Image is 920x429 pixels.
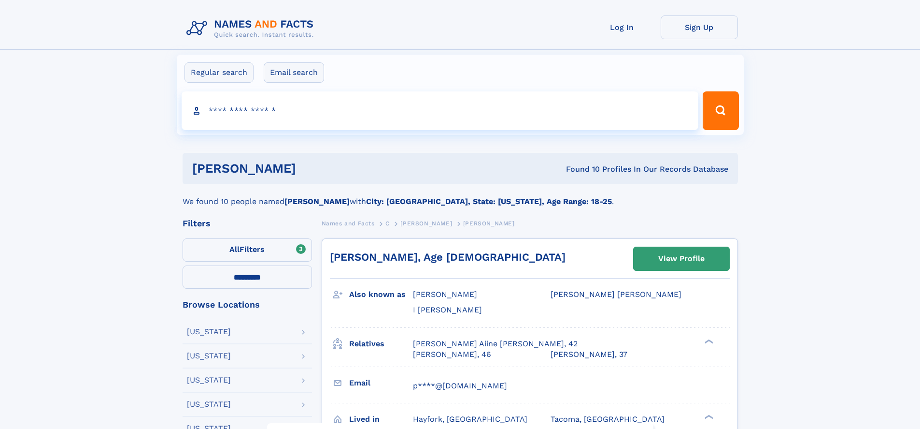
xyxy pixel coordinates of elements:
b: [PERSON_NAME] [284,197,350,206]
button: Search Button [703,91,738,130]
div: We found 10 people named with . [183,184,738,207]
span: Tacoma, [GEOGRAPHIC_DATA] [551,414,665,424]
a: C [385,217,390,229]
label: Regular search [184,62,254,83]
span: Hayfork, [GEOGRAPHIC_DATA] [413,414,527,424]
h3: Relatives [349,336,413,352]
span: [PERSON_NAME] [463,220,515,227]
div: ❯ [702,414,714,420]
img: Logo Names and Facts [183,15,322,42]
h1: [PERSON_NAME] [192,163,431,175]
span: [PERSON_NAME] [PERSON_NAME] [551,290,681,299]
input: search input [182,91,699,130]
b: City: [GEOGRAPHIC_DATA], State: [US_STATE], Age Range: 18-25 [366,197,612,206]
div: Browse Locations [183,300,312,309]
h3: Also known as [349,286,413,303]
label: Email search [264,62,324,83]
a: [PERSON_NAME], 46 [413,349,491,360]
div: [US_STATE] [187,400,231,408]
div: [US_STATE] [187,352,231,360]
span: [PERSON_NAME] [413,290,477,299]
h3: Lived in [349,411,413,428]
span: C [385,220,390,227]
div: ❯ [702,338,714,344]
a: View Profile [634,247,729,270]
div: Found 10 Profiles In Our Records Database [431,164,728,175]
label: Filters [183,238,312,262]
div: [US_STATE] [187,328,231,336]
div: [US_STATE] [187,376,231,384]
a: Names and Facts [322,217,375,229]
a: [PERSON_NAME] Aiine [PERSON_NAME], 42 [413,339,578,349]
span: I [PERSON_NAME] [413,305,482,314]
h3: Email [349,375,413,391]
a: [PERSON_NAME], 37 [551,349,627,360]
div: Filters [183,219,312,228]
span: All [229,245,240,254]
a: Log In [583,15,661,39]
span: [PERSON_NAME] [400,220,452,227]
a: [PERSON_NAME] [400,217,452,229]
a: [PERSON_NAME], Age [DEMOGRAPHIC_DATA] [330,251,566,263]
a: Sign Up [661,15,738,39]
div: View Profile [658,248,705,270]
